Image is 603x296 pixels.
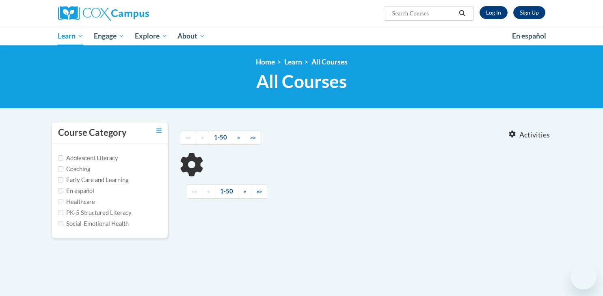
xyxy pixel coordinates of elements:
[58,176,128,184] label: Early Care and Learning
[256,58,275,66] a: Home
[135,31,167,41] span: Explore
[58,155,63,161] input: Checkbox for Options
[58,165,90,174] label: Coaching
[58,177,63,182] input: Checkbox for Options
[237,134,240,141] span: »
[58,187,94,195] label: En español
[250,134,256,141] span: »»
[58,154,118,163] label: Adolescent Literacy
[58,31,83,41] span: Learn
[456,9,468,18] button: Search
[311,58,348,66] a: All Courses
[58,166,63,172] input: Checkbox for Options
[130,27,173,45] a: Explore
[58,6,149,21] img: Cox Campus
[507,28,551,45] a: En español
[251,184,267,199] a: End
[172,27,210,45] a: About
[58,6,212,21] a: Cox Campus
[58,127,127,139] h3: Course Category
[196,131,209,145] a: Previous
[571,264,597,290] iframe: Button to launch messaging window
[519,131,550,139] span: Activities
[480,6,508,19] a: Log In
[256,71,347,92] span: All Courses
[215,184,238,199] a: 1-50
[513,6,545,19] a: Register
[89,27,130,45] a: Engage
[58,210,63,215] input: Checkbox for Options
[156,127,162,135] a: Toggle collapse
[245,131,261,145] a: End
[185,134,191,141] span: ««
[186,184,202,199] a: Begining
[53,27,89,45] a: Learn
[58,219,129,228] label: Social-Emotional Health
[58,199,63,204] input: Checkbox for Options
[180,131,196,145] a: Begining
[191,188,197,195] span: ««
[391,9,456,18] input: Search Courses
[243,188,246,195] span: »
[58,188,63,193] input: Checkbox for Options
[177,31,205,41] span: About
[284,58,302,66] a: Learn
[207,188,210,195] span: «
[209,131,232,145] a: 1-50
[201,134,204,141] span: «
[94,31,124,41] span: Engage
[46,27,558,45] div: Main menu
[238,184,251,199] a: Next
[512,32,546,40] span: En español
[58,221,63,226] input: Checkbox for Options
[256,188,262,195] span: »»
[232,131,245,145] a: Next
[58,197,95,206] label: Healthcare
[58,208,132,217] label: PK-5 Structured Literacy
[202,184,215,199] a: Previous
